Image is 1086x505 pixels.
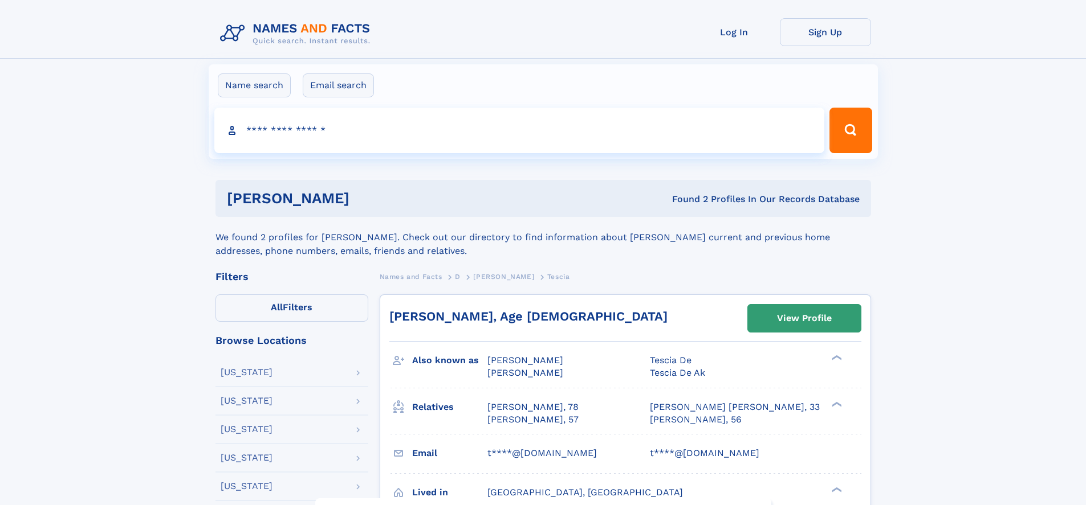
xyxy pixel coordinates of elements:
[829,486,843,493] div: ❯
[215,217,871,258] div: We found 2 profiles for [PERSON_NAME]. Check out our directory to find information about [PERSON_...
[215,294,368,322] label: Filters
[412,397,487,417] h3: Relatives
[650,367,705,378] span: Tescia De Ak
[650,355,692,366] span: Tescia De
[215,18,380,49] img: Logo Names and Facts
[389,309,668,323] a: [PERSON_NAME], Age [DEMOGRAPHIC_DATA]
[412,444,487,463] h3: Email
[748,305,861,332] a: View Profile
[221,425,272,434] div: [US_STATE]
[221,368,272,377] div: [US_STATE]
[487,367,563,378] span: [PERSON_NAME]
[829,108,872,153] button: Search Button
[455,269,461,284] a: D
[487,413,579,426] a: [PERSON_NAME], 57
[829,400,843,408] div: ❯
[650,401,820,413] a: [PERSON_NAME] [PERSON_NAME], 33
[218,73,291,97] label: Name search
[412,483,487,502] h3: Lived in
[221,482,272,491] div: [US_STATE]
[780,18,871,46] a: Sign Up
[215,272,368,282] div: Filters
[303,73,374,97] label: Email search
[455,273,461,281] span: D
[547,273,570,281] span: Tescia
[271,302,283,313] span: All
[829,354,843,362] div: ❯
[215,335,368,346] div: Browse Locations
[221,396,272,405] div: [US_STATE]
[227,191,511,206] h1: [PERSON_NAME]
[689,18,780,46] a: Log In
[650,413,742,426] a: [PERSON_NAME], 56
[511,193,860,206] div: Found 2 Profiles In Our Records Database
[473,273,534,281] span: [PERSON_NAME]
[214,108,825,153] input: search input
[777,305,832,331] div: View Profile
[473,269,534,284] a: [PERSON_NAME]
[487,401,579,413] a: [PERSON_NAME], 78
[380,269,442,284] a: Names and Facts
[412,351,487,370] h3: Also known as
[487,487,683,498] span: [GEOGRAPHIC_DATA], [GEOGRAPHIC_DATA]
[487,355,563,366] span: [PERSON_NAME]
[221,453,272,462] div: [US_STATE]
